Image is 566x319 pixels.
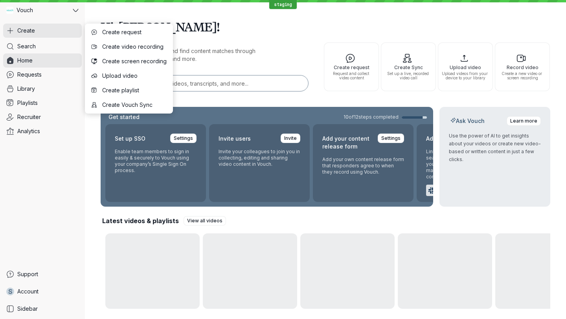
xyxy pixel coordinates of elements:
[86,54,171,68] button: Create screen recording
[3,68,82,82] a: Requests
[107,113,141,121] h2: Get started
[99,75,308,91] input: Search for requests, videos, transcripts, and more...
[3,24,82,38] button: Create
[219,134,251,144] h2: Invite users
[102,57,167,65] span: Create screen recording
[344,114,427,120] a: 10of12steps completed
[102,72,167,80] span: Upload video
[102,86,167,94] span: Create playlist
[384,65,432,70] span: Create Sync
[3,3,71,17] div: Vouch
[86,98,171,112] button: Create Vouch Sync
[384,71,432,80] span: Set up a live, recorded video call
[17,127,40,135] span: Analytics
[86,40,171,54] button: Create video recording
[281,134,300,143] a: Invite
[102,101,167,109] span: Create Vouch Sync
[381,134,401,142] span: Settings
[17,270,38,278] span: Support
[219,148,300,167] p: Invite your colleagues to join you in collecting, editing and sharing video content in Vouch.
[17,71,42,79] span: Requests
[17,305,38,313] span: Sidebar
[115,134,145,144] h2: Set up SSO
[8,288,13,295] span: S
[441,65,489,70] span: Upload video
[17,57,33,64] span: Home
[115,148,197,174] p: Enable team members to sign in easily & securely to Vouch using your company’s Single Sign On pro...
[3,82,82,96] a: Library
[327,65,375,70] span: Create request
[6,7,13,14] img: Vouch avatar
[498,65,546,70] span: Record video
[3,302,82,316] a: Sidebar
[449,117,486,125] h2: Ask Vouch
[102,28,167,36] span: Create request
[102,43,167,51] span: Create video recording
[322,156,404,175] p: Add your own content release form that responders agree to when they record using Vouch.
[449,132,541,163] p: Use the power of AI to get insights about your videos or create new video-based or written conten...
[324,42,379,91] button: Create requestRequest and collect video content
[3,267,82,281] a: Support
[17,113,41,121] span: Recruiter
[174,134,193,142] span: Settings
[86,25,171,39] button: Create request
[17,85,35,93] span: Library
[510,117,537,125] span: Learn more
[101,16,550,38] h1: Hi, [PERSON_NAME]!
[378,134,404,143] a: Settings
[3,284,82,299] a: SAccount
[3,39,82,53] a: Search
[3,3,82,17] button: Vouch avatarVouch
[495,42,550,91] button: Record videoCreate a new video or screen recording
[170,134,197,143] a: Settings
[86,83,171,97] button: Create playlist
[3,96,82,110] a: Playlists
[17,6,33,14] span: Vouch
[426,148,508,180] p: Link your preferred apps to seamlessly incorporate Vouch into your current workflows and maximize...
[507,116,541,126] a: Learn more
[3,53,82,68] a: Home
[17,99,38,107] span: Playlists
[3,110,82,124] a: Recruiter
[86,69,171,83] button: Upload video
[498,71,546,80] span: Create a new video or screen recording
[381,42,436,91] button: Create SyncSet up a live, recorded video call
[3,124,82,138] a: Analytics
[438,42,493,91] button: Upload videoUpload videos from your device to your library
[327,71,375,80] span: Request and collect video content
[17,27,35,35] span: Create
[426,134,472,144] h2: Add integrations
[101,47,289,63] p: Search for any keywords and find content matches through transcriptions, user emails, and more.
[102,216,179,225] h2: Latest videos & playlists
[322,134,373,152] h2: Add your content release form
[441,71,489,80] span: Upload videos from your device to your library
[17,42,36,50] span: Search
[184,216,226,225] a: View all videos
[284,134,297,142] span: Invite
[17,288,39,295] span: Account
[187,217,222,225] span: View all videos
[344,114,399,120] span: 10 of 12 steps completed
